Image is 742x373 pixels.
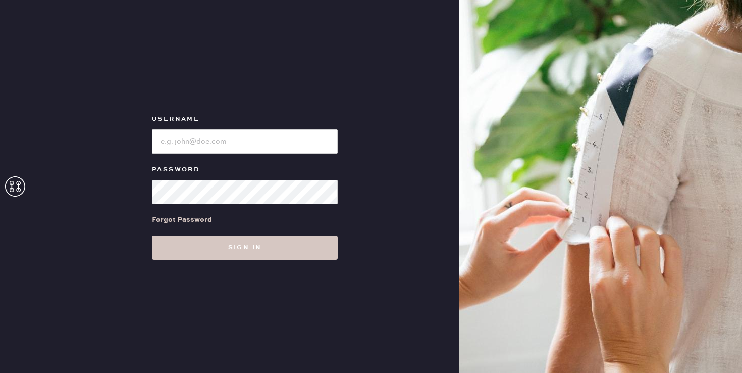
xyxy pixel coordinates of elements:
label: Username [152,113,338,125]
a: Forgot Password [152,204,212,236]
label: Password [152,164,338,176]
button: Sign in [152,236,338,260]
input: e.g. john@doe.com [152,129,338,154]
div: Forgot Password [152,214,212,225]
